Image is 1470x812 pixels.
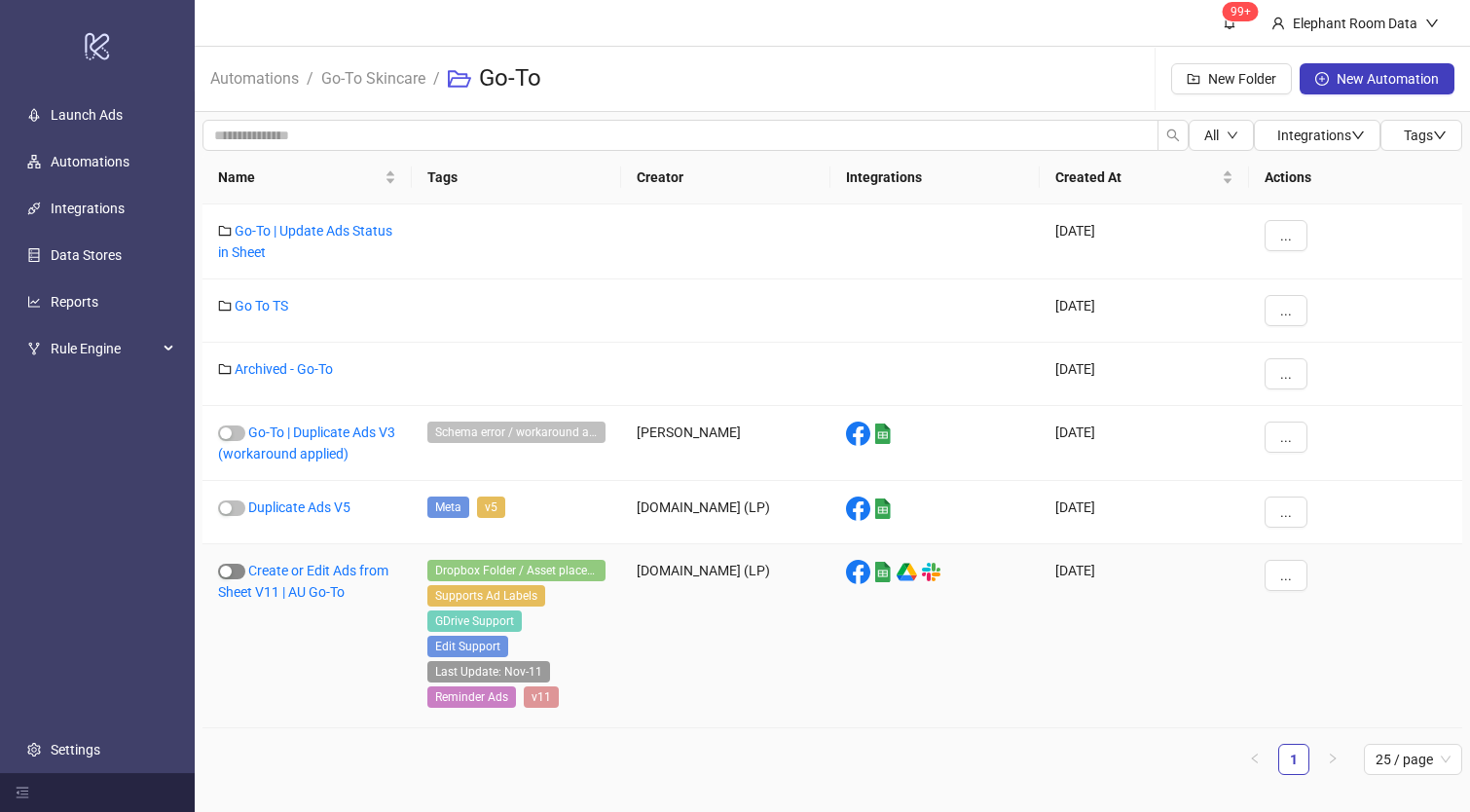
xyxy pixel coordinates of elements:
[621,151,830,204] th: Creator
[1404,128,1447,143] span: Tags
[1249,151,1462,204] th: Actions
[1249,753,1261,764] span: left
[1280,303,1292,318] span: ...
[433,48,440,110] li: /
[51,201,125,216] a: Integrations
[1227,129,1238,141] span: down
[427,560,606,581] span: Dropbox Folder / Asset placement detection
[1300,63,1454,94] button: New Automation
[1317,744,1348,775] button: right
[621,481,830,544] div: [DOMAIN_NAME] (LP)
[51,294,98,310] a: Reports
[1265,220,1307,251] button: ...
[202,151,412,204] th: Name
[830,151,1040,204] th: Integrations
[1280,228,1292,243] span: ...
[448,67,471,91] span: folder-open
[1280,504,1292,520] span: ...
[1327,753,1339,764] span: right
[248,499,350,515] a: Duplicate Ads V5
[1278,744,1309,775] li: 1
[218,224,232,238] span: folder
[621,544,830,728] div: [DOMAIN_NAME] (LP)
[427,497,469,518] span: Meta
[1380,120,1462,151] button: Tagsdown
[427,422,606,443] span: Schema error / workaround aplied 2024-08-27T10:57+0200
[1280,429,1292,445] span: ...
[1376,745,1451,774] span: 25 / page
[1285,13,1425,34] div: Elephant Room Data
[1364,744,1462,775] div: Page Size
[412,151,621,204] th: Tags
[16,786,29,799] span: menu-fold
[1040,481,1249,544] div: [DATE]
[1040,406,1249,481] div: [DATE]
[1433,129,1447,142] span: down
[1040,343,1249,406] div: [DATE]
[1265,422,1307,453] button: ...
[1351,129,1365,142] span: down
[51,154,129,169] a: Automations
[1040,544,1249,728] div: [DATE]
[427,585,545,607] span: Supports Ad Labels
[1055,166,1218,188] span: Created At
[524,686,559,708] span: v11
[218,299,232,313] span: folder
[1254,120,1380,151] button: Integrationsdown
[1277,128,1365,143] span: Integrations
[27,342,41,355] span: fork
[427,636,508,657] span: Edit Support
[1187,72,1200,86] span: folder-add
[1208,71,1276,87] span: New Folder
[1265,497,1307,528] button: ...
[1317,744,1348,775] li: Next Page
[1239,744,1270,775] button: left
[479,63,541,94] h3: Go-To
[1280,568,1292,583] span: ...
[51,742,100,757] a: Settings
[1271,17,1285,30] span: user
[51,329,158,368] span: Rule Engine
[218,362,232,376] span: folder
[1040,151,1249,204] th: Created At
[427,610,522,632] span: GDrive Support
[218,563,388,600] a: Create or Edit Ads from Sheet V11 | AU Go-To
[1279,745,1308,774] a: 1
[1223,16,1236,29] span: bell
[206,66,303,88] a: Automations
[1265,295,1307,326] button: ...
[1280,366,1292,382] span: ...
[427,661,550,683] span: Last Update: Nov-11
[218,166,381,188] span: Name
[218,223,392,260] a: Go-To | Update Ads Status in Sheet
[51,247,122,263] a: Data Stores
[1040,204,1249,279] div: [DATE]
[235,298,288,314] a: Go To TS
[1223,2,1259,21] sup: 1575
[1265,358,1307,389] button: ...
[235,361,333,377] a: Archived - Go-To
[621,406,830,481] div: [PERSON_NAME]
[1315,72,1329,86] span: plus-circle
[1204,128,1219,143] span: All
[1040,279,1249,343] div: [DATE]
[1166,129,1180,142] span: search
[218,424,395,461] a: Go-To | Duplicate Ads V3 (workaround applied)
[1425,17,1439,30] span: down
[1189,120,1254,151] button: Alldown
[1171,63,1292,94] button: New Folder
[1239,744,1270,775] li: Previous Page
[1265,560,1307,591] button: ...
[51,107,123,123] a: Launch Ads
[427,686,516,708] span: Reminder Ads
[317,66,429,88] a: Go-To Skincare
[307,48,313,110] li: /
[1337,71,1439,87] span: New Automation
[477,497,505,518] span: v5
